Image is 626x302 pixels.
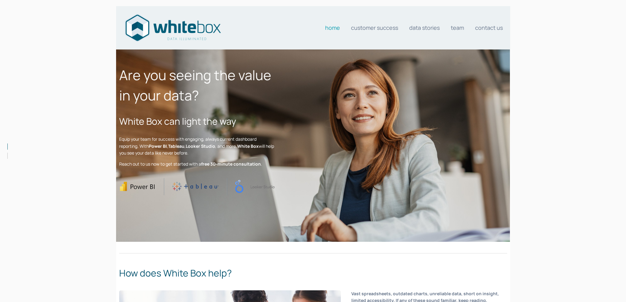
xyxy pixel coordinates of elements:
[149,143,167,149] strong: Power BI
[325,22,340,34] a: Home
[119,114,275,128] h2: White Box can light the way
[475,22,503,34] a: Contact us
[201,161,261,167] strong: free 30-minute consultation
[119,161,275,167] p: Reach out to us now to get started with a .
[451,22,464,34] a: Team
[186,143,215,149] strong: Looker Studio
[418,65,507,226] iframe: Form 0
[168,143,184,149] strong: Tableau
[237,143,259,149] strong: White Box
[119,65,275,105] h1: Are you seeing the value in your data?
[409,22,440,34] a: Data stories
[119,136,275,156] p: Equip your team for success with engaging, always current dashboard reporting. With , , , and mor...
[123,13,222,43] img: Data consultants
[119,266,507,280] h2: How does White Box help?
[351,22,398,34] a: Customer Success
